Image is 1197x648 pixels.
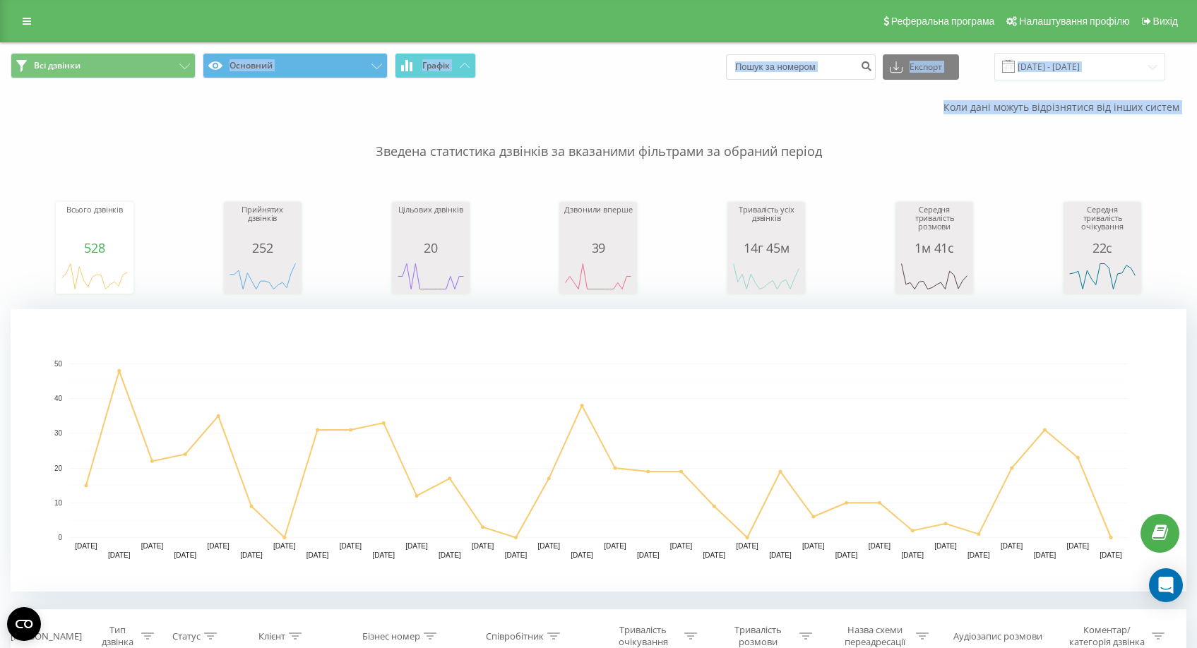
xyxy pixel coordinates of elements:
[731,255,802,297] svg: A chart.
[372,551,395,559] text: [DATE]
[486,630,544,642] div: Співробітник
[1066,624,1148,648] div: Коментар/категорія дзвінка
[934,542,957,550] text: [DATE]
[273,542,296,550] text: [DATE]
[340,542,362,550] text: [DATE]
[7,607,41,641] button: Open CMP widget
[835,551,858,559] text: [DATE]
[306,551,329,559] text: [DATE]
[395,241,466,255] div: 20
[901,551,924,559] text: [DATE]
[203,53,388,78] button: Основний
[1067,205,1138,241] div: Середня тривалість очікування
[439,551,461,559] text: [DATE]
[538,542,561,550] text: [DATE]
[59,205,130,241] div: Всього дзвінків
[563,241,633,255] div: 39
[362,630,420,642] div: Бізнес номер
[472,542,494,550] text: [DATE]
[59,255,130,297] svg: A chart.
[207,542,230,550] text: [DATE]
[172,630,201,642] div: Статус
[769,551,792,559] text: [DATE]
[883,54,959,80] button: Експорт
[58,534,62,541] text: 0
[891,16,995,27] span: Реферальна програма
[1100,551,1122,559] text: [DATE]
[1019,16,1129,27] span: Налаштування профілю
[1153,16,1178,27] span: Вихід
[563,205,633,241] div: Дзвонили вперше
[227,205,298,241] div: Прийнятих дзвінків
[726,54,876,80] input: Пошук за номером
[899,255,970,297] svg: A chart.
[1067,542,1090,550] text: [DATE]
[1001,542,1023,550] text: [DATE]
[395,255,466,297] svg: A chart.
[571,551,593,559] text: [DATE]
[670,542,693,550] text: [DATE]
[736,542,758,550] text: [DATE]
[108,551,131,559] text: [DATE]
[141,542,164,550] text: [DATE]
[54,464,63,472] text: 20
[174,551,197,559] text: [DATE]
[869,542,891,550] text: [DATE]
[395,53,476,78] button: Графік
[731,205,802,241] div: Тривалість усіх дзвінків
[731,241,802,255] div: 14г 45м
[54,499,63,507] text: 10
[227,241,298,255] div: 252
[563,255,633,297] svg: A chart.
[34,60,81,71] span: Всі дзвінки
[59,241,130,255] div: 528
[953,630,1042,642] div: Аудіозапис розмови
[11,114,1186,161] p: Зведена статистика дзвінків за вказаними фільтрами за обраний період
[802,542,825,550] text: [DATE]
[899,205,970,241] div: Середня тривалість розмови
[720,624,796,648] div: Тривалість розмови
[11,309,1186,592] svg: A chart.
[1067,255,1138,297] svg: A chart.
[943,100,1186,114] a: Коли дані можуть відрізнятися вiд інших систем
[1149,568,1183,602] div: Open Intercom Messenger
[604,542,626,550] text: [DATE]
[54,360,63,368] text: 50
[54,395,63,402] text: 40
[505,551,528,559] text: [DATE]
[637,551,660,559] text: [DATE]
[395,205,466,241] div: Цільових дзвінків
[11,53,196,78] button: Всі дзвінки
[422,61,450,71] span: Графік
[227,255,298,297] svg: A chart.
[1034,551,1056,559] text: [DATE]
[837,624,912,648] div: Назва схеми переадресації
[11,630,82,642] div: [PERSON_NAME]
[899,241,970,255] div: 1м 41с
[97,624,138,648] div: Тип дзвінка
[1067,241,1138,255] div: 22с
[258,630,285,642] div: Клієнт
[703,551,726,559] text: [DATE]
[75,542,97,550] text: [DATE]
[605,624,681,648] div: Тривалість очікування
[967,551,990,559] text: [DATE]
[240,551,263,559] text: [DATE]
[405,542,428,550] text: [DATE]
[54,430,63,438] text: 30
